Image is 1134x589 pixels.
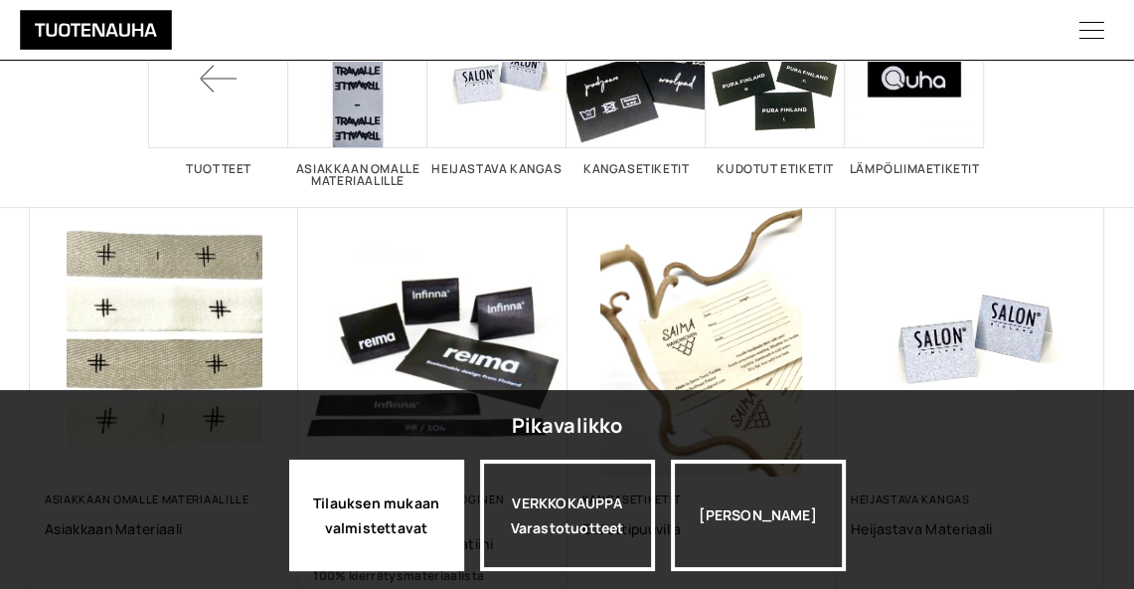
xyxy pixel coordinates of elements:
[288,163,427,187] h2: Asiakkaan omalle materiaalille
[706,163,845,175] h2: Kudotut etiketit
[567,163,706,175] h2: Kangasetiketit
[289,460,464,571] a: Tilauksen mukaan valmistettavat
[20,10,172,50] img: Tuotenauha Oy
[427,9,567,175] a: Visit product category Heijastava kangas
[480,460,655,571] a: VERKKOKAUPPAVarastotuotteet
[149,163,288,175] h2: Tuotteet
[480,460,655,571] div: VERKKOKAUPPA Varastotuotteet
[706,9,845,175] a: Visit product category Kudotut etiketit
[511,408,622,444] div: Pikavalikko
[288,9,427,187] a: Visit product category Asiakkaan omalle materiaalille
[567,9,706,175] a: Visit product category Kangasetiketit
[845,163,984,175] h2: Lämpöliimaetiketit
[845,9,984,175] a: Visit product category Lämpöliimaetiketit
[427,163,567,175] h2: Heijastava kangas
[671,460,846,571] div: [PERSON_NAME]
[149,9,288,175] a: Tuotteet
